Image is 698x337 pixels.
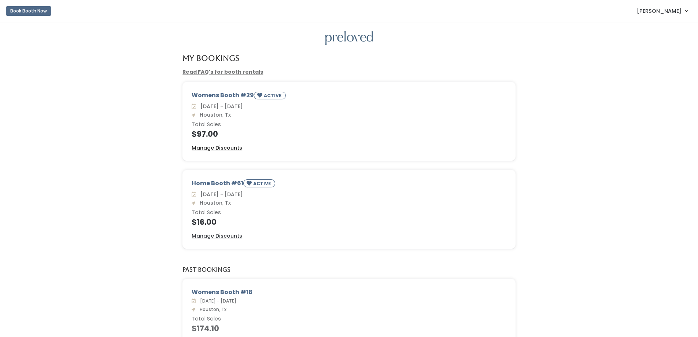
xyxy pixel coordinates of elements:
[192,91,506,102] div: Womens Booth #29
[192,130,506,138] h4: $97.00
[182,68,263,76] a: Read FAQ's for booth rentals
[197,298,236,304] span: [DATE] - [DATE]
[192,232,242,239] u: Manage Discounts
[192,210,506,216] h6: Total Sales
[192,179,506,190] div: Home Booth #61
[325,31,373,45] img: preloved logo
[264,92,283,99] small: ACTIVE
[192,316,506,322] h6: Total Sales
[182,54,239,62] h4: My Bookings
[192,288,506,297] div: Womens Booth #18
[192,144,242,151] u: Manage Discounts
[192,232,242,240] a: Manage Discounts
[197,111,231,118] span: Houston, Tx
[197,103,243,110] span: [DATE] - [DATE]
[192,324,506,333] h4: $174.10
[253,180,272,187] small: ACTIVE
[197,199,231,206] span: Houston, Tx
[637,7,682,15] span: [PERSON_NAME]
[629,3,695,19] a: [PERSON_NAME]
[197,306,226,312] span: Houston, Tx
[182,267,230,273] h5: Past Bookings
[197,191,243,198] span: [DATE] - [DATE]
[6,6,51,16] button: Book Booth Now
[192,218,506,226] h4: $16.00
[192,122,506,128] h6: Total Sales
[6,3,51,19] a: Book Booth Now
[192,144,242,152] a: Manage Discounts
